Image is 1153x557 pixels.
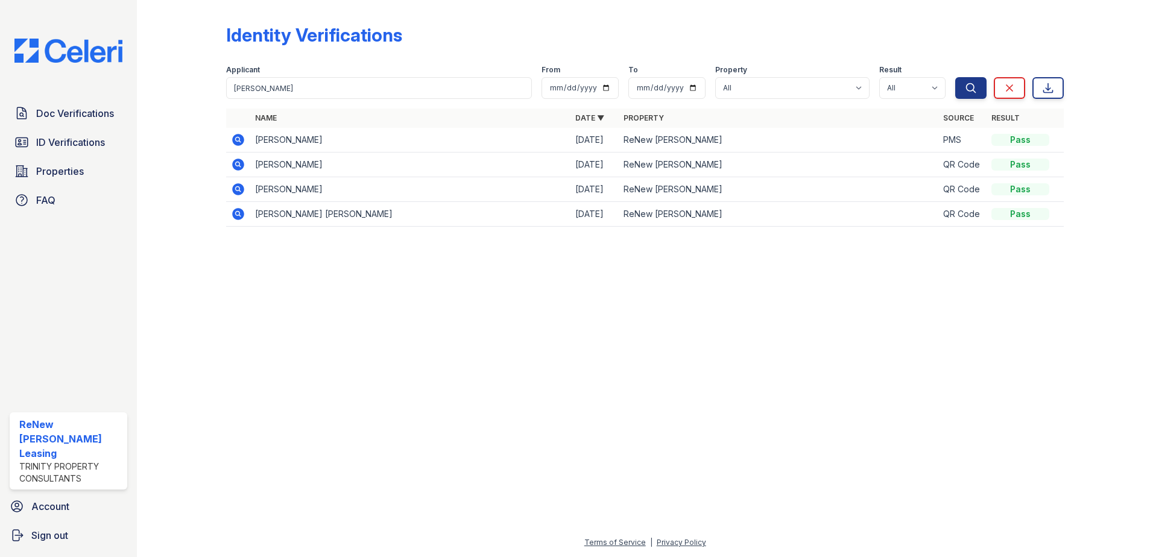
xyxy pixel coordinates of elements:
div: Pass [991,183,1049,195]
td: ReNew [PERSON_NAME] [619,202,939,227]
span: Properties [36,164,84,178]
td: [DATE] [570,153,619,177]
a: Property [624,113,664,122]
a: Doc Verifications [10,101,127,125]
td: [DATE] [570,128,619,153]
label: Result [879,65,902,75]
a: Privacy Policy [657,538,706,547]
td: QR Code [938,153,987,177]
span: ID Verifications [36,135,105,149]
td: QR Code [938,177,987,202]
label: To [628,65,638,75]
div: ReNew [PERSON_NAME] Leasing [19,417,122,461]
td: [PERSON_NAME] [250,177,570,202]
div: Pass [991,208,1049,220]
span: FAQ [36,193,55,207]
td: [PERSON_NAME] [250,153,570,177]
div: Trinity Property Consultants [19,461,122,485]
a: Terms of Service [584,538,646,547]
a: ID Verifications [10,130,127,154]
a: Sign out [5,523,132,547]
input: Search by name or phone number [226,77,532,99]
span: Sign out [31,528,68,543]
label: From [542,65,560,75]
a: Source [943,113,974,122]
td: [PERSON_NAME] [PERSON_NAME] [250,202,570,227]
a: Date ▼ [575,113,604,122]
td: PMS [938,128,987,153]
div: Pass [991,134,1049,146]
a: Result [991,113,1020,122]
a: Account [5,494,132,518]
span: Account [31,499,69,514]
a: Properties [10,159,127,183]
td: QR Code [938,202,987,227]
div: Identity Verifications [226,24,402,46]
label: Property [715,65,747,75]
img: CE_Logo_Blue-a8612792a0a2168367f1c8372b55b34899dd931a85d93a1a3d3e32e68fde9ad4.png [5,39,132,63]
td: ReNew [PERSON_NAME] [619,153,939,177]
span: Doc Verifications [36,106,114,121]
div: Pass [991,159,1049,171]
a: Name [255,113,277,122]
td: [PERSON_NAME] [250,128,570,153]
td: ReNew [PERSON_NAME] [619,128,939,153]
label: Applicant [226,65,260,75]
td: [DATE] [570,202,619,227]
a: FAQ [10,188,127,212]
td: [DATE] [570,177,619,202]
div: | [650,538,652,547]
td: ReNew [PERSON_NAME] [619,177,939,202]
